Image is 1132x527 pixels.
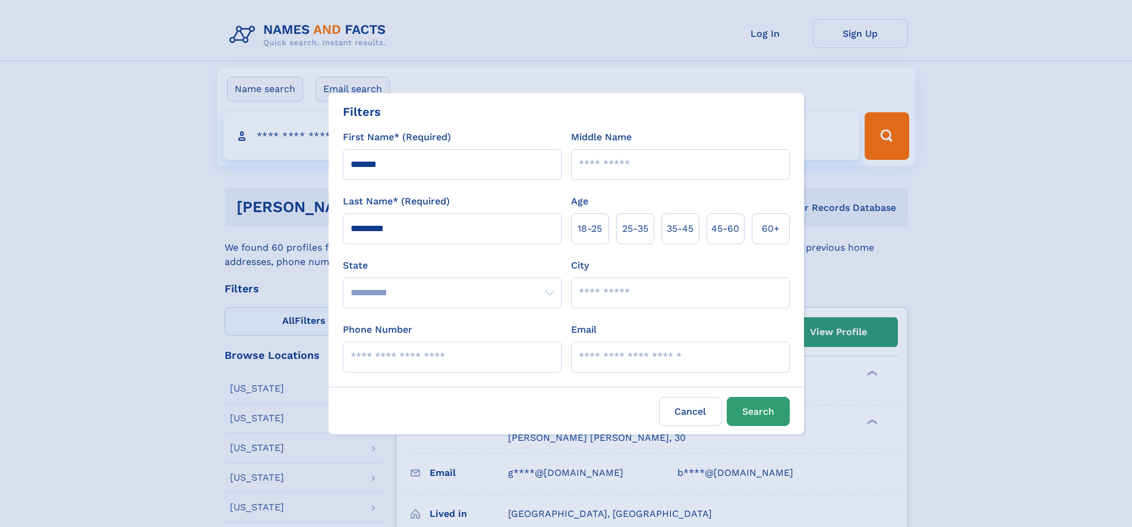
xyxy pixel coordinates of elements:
[571,130,632,144] label: Middle Name
[667,222,693,236] span: 35‑45
[571,194,588,209] label: Age
[578,222,602,236] span: 18‑25
[343,258,562,273] label: State
[571,258,589,273] label: City
[711,222,739,236] span: 45‑60
[343,323,412,337] label: Phone Number
[343,194,450,209] label: Last Name* (Required)
[622,222,648,236] span: 25‑35
[343,103,381,121] div: Filters
[659,397,722,426] label: Cancel
[343,130,451,144] label: First Name* (Required)
[727,397,790,426] button: Search
[571,323,597,337] label: Email
[762,222,780,236] span: 60+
